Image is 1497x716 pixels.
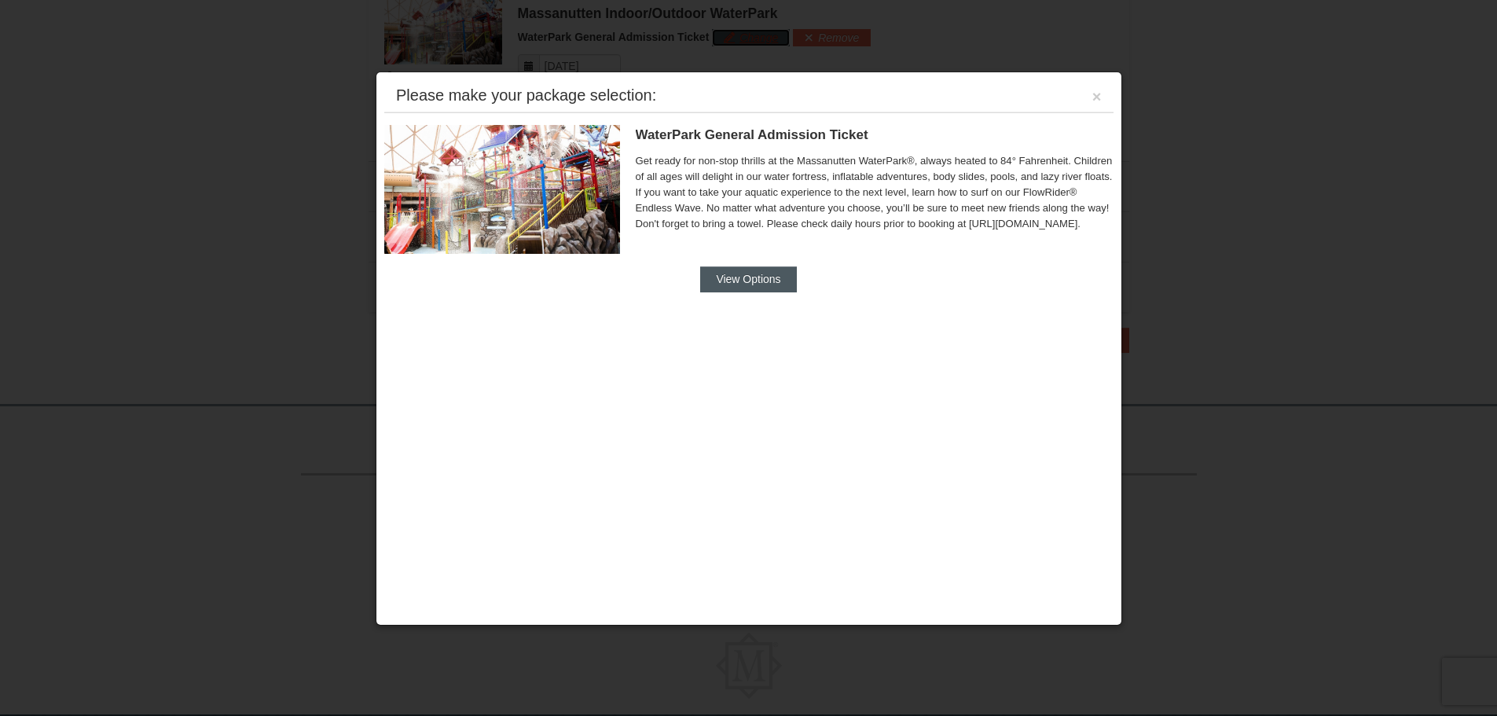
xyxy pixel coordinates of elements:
[396,87,656,103] div: Please make your package selection:
[700,266,796,292] button: View Options
[384,125,620,254] img: 6619917-1403-22d2226d.jpg
[1092,89,1102,105] button: ×
[636,153,1114,232] span: Get ready for non-stop thrills at the Massanutten WaterPark®, always heated to 84° Fahrenheit. Ch...
[636,127,1114,143] h5: WaterPark General Admission Ticket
